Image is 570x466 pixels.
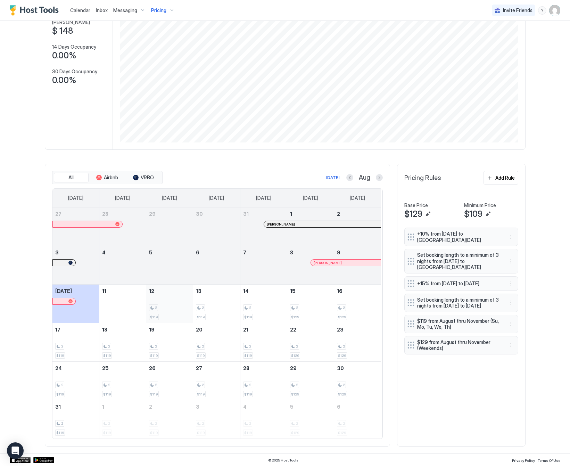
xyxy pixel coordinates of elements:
a: August 5, 2025 [146,246,193,259]
span: Airbnb [104,174,118,181]
span: 2 [296,305,298,310]
a: August 24, 2025 [52,362,99,375]
a: August 28, 2025 [240,362,287,375]
span: 2 [61,383,63,387]
td: August 16, 2025 [334,285,381,323]
span: 28 [102,211,108,217]
a: August 9, 2025 [334,246,381,259]
a: September 2, 2025 [146,400,193,413]
span: $129 [338,353,346,358]
td: August 19, 2025 [146,323,193,362]
span: [DATE] [68,195,83,201]
div: Add Rule [495,174,515,181]
span: 3 [196,404,199,410]
span: 2 [249,383,251,387]
a: August 17, 2025 [52,323,99,336]
td: September 5, 2025 [287,400,334,439]
span: 29 [290,365,297,371]
a: August 22, 2025 [287,323,334,336]
span: Minimum Price [464,202,496,209]
span: Invite Friends [503,7,532,14]
span: 3 [55,250,59,255]
a: App Store [10,457,31,463]
td: July 31, 2025 [240,207,287,246]
span: Privacy Policy [512,458,535,463]
button: Previous month [346,174,353,181]
a: August 8, 2025 [287,246,334,259]
span: 6 [196,250,199,255]
a: September 6, 2025 [334,400,381,413]
a: July 30, 2025 [193,207,240,220]
span: $129 [291,353,299,358]
td: August 27, 2025 [193,362,240,400]
button: More options [507,299,515,307]
span: 30 [337,365,344,371]
button: All [54,173,89,182]
span: $119 [103,392,111,396]
span: 14 [243,288,249,294]
span: $129 [338,315,346,319]
td: August 7, 2025 [240,246,287,285]
span: 5 [149,250,152,255]
span: Base Price [404,202,428,209]
span: 2 [296,383,298,387]
a: August 2, 2025 [334,207,381,220]
td: August 14, 2025 [240,285,287,323]
span: Terms Of Use [538,458,560,463]
td: August 24, 2025 [52,362,99,400]
a: August 13, 2025 [193,285,240,297]
a: Monday [108,189,137,207]
td: August 1, 2025 [287,207,334,246]
a: August 14, 2025 [240,285,287,297]
span: 6 [337,404,340,410]
button: Next month [376,174,383,181]
span: Calendar [70,7,90,13]
span: $ 148 [52,26,73,36]
td: September 3, 2025 [193,400,240,439]
span: 2 [149,404,152,410]
span: $119 [244,315,252,319]
td: August 25, 2025 [99,362,146,400]
span: 2 [343,344,345,349]
button: Airbnb [90,173,125,182]
div: Host Tools Logo [10,5,62,16]
span: 2 [202,344,204,349]
span: [DATE] [162,195,177,201]
td: August 31, 2025 [52,400,99,439]
div: menu [507,320,515,328]
span: VRBO [141,174,154,181]
td: August 9, 2025 [334,246,381,285]
span: 2 [343,383,345,387]
span: +10% from [DATE] to [GEOGRAPHIC_DATA][DATE] [417,231,500,243]
span: 2 [155,344,157,349]
span: Set booking length to a minimum of 3 nights from [DATE] to [DATE] [417,297,500,309]
div: menu [538,6,546,15]
span: 0.00% [52,75,76,85]
span: 1 [290,211,292,217]
span: [DATE] [209,195,224,201]
span: 26 [149,365,156,371]
span: 16 [337,288,342,294]
a: August 20, 2025 [193,323,240,336]
span: 11 [102,288,106,294]
td: September 1, 2025 [99,400,146,439]
span: [DATE] [256,195,271,201]
span: $119 from August thru November (Su, Mo, Tu, We, Th) [417,318,500,330]
a: August 4, 2025 [99,246,146,259]
button: More options [507,320,515,328]
span: 22 [290,327,296,333]
a: August 18, 2025 [99,323,146,336]
div: [PERSON_NAME] [267,222,378,227]
span: [PERSON_NAME] [267,222,295,227]
div: Google Play Store [33,457,54,463]
a: August 21, 2025 [240,323,287,336]
span: $119 [197,353,205,358]
span: 27 [55,211,61,217]
span: 24 [55,365,62,371]
td: August 22, 2025 [287,323,334,362]
td: September 6, 2025 [334,400,381,439]
span: $119 [103,353,111,358]
a: July 27, 2025 [52,207,99,220]
button: Add Rule [484,171,518,185]
td: August 20, 2025 [193,323,240,362]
